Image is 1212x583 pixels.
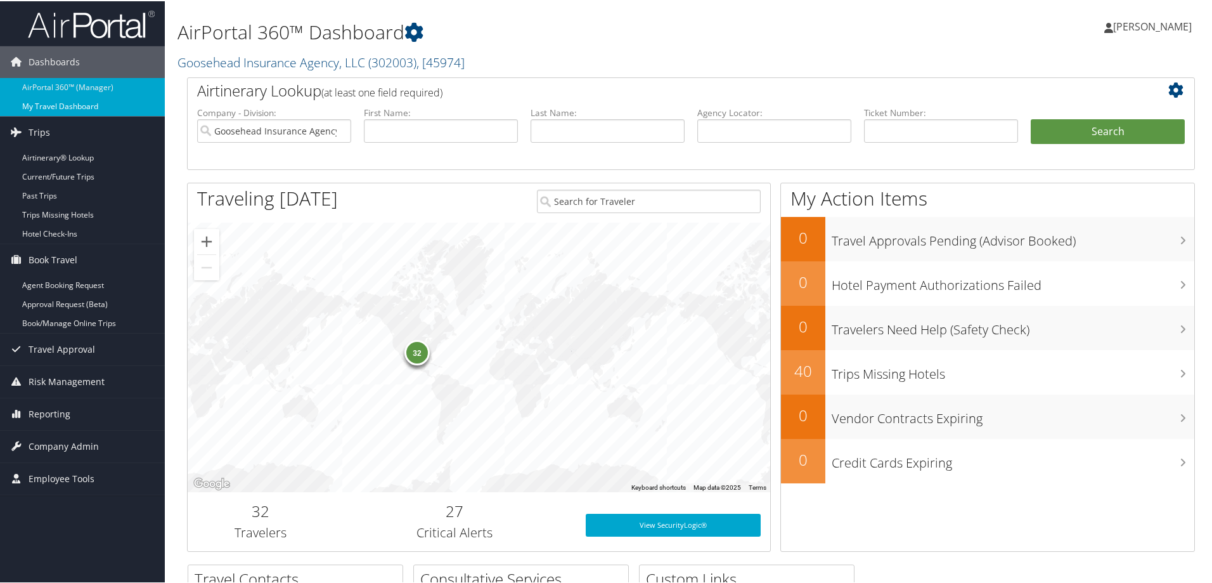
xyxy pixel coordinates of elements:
h2: Airtinerary Lookup [197,79,1101,100]
button: Zoom out [194,254,219,279]
a: View SecurityLogic® [586,513,761,535]
a: 40Trips Missing Hotels [781,349,1194,393]
span: ( 302003 ) [368,53,416,70]
h3: Vendor Contracts Expiring [832,402,1194,426]
a: Terms (opens in new tab) [749,483,766,490]
a: Goosehead Insurance Agency, LLC [177,53,465,70]
h1: AirPortal 360™ Dashboard [177,18,862,44]
h2: 0 [781,226,825,247]
h2: 40 [781,359,825,381]
h3: Hotel Payment Authorizations Failed [832,269,1194,293]
h2: 27 [343,499,567,521]
a: Open this area in Google Maps (opens a new window) [191,475,233,491]
button: Zoom in [194,228,219,253]
h3: Travelers [197,523,324,540]
label: First Name: [364,105,518,118]
span: Risk Management [29,365,105,396]
span: , [ 45974 ] [416,53,465,70]
label: Ticket Number: [864,105,1018,118]
span: Reporting [29,397,70,429]
img: airportal-logo.png [28,8,155,38]
h2: 0 [781,403,825,425]
span: Employee Tools [29,462,94,494]
span: [PERSON_NAME] [1113,18,1192,32]
a: 0Vendor Contracts Expiring [781,393,1194,438]
span: Travel Approval [29,332,95,364]
a: 0Travelers Need Help (Safety Check) [781,305,1194,349]
input: Search for Traveler [537,188,761,212]
span: Book Travel [29,243,77,275]
h2: 0 [781,315,825,336]
span: Dashboards [29,45,80,77]
button: Keyboard shortcuts [631,482,686,491]
div: 32 [404,339,430,364]
span: (at least one field required) [321,84,442,98]
label: Company - Division: [197,105,351,118]
label: Last Name: [531,105,685,118]
a: 0Credit Cards Expiring [781,438,1194,482]
h3: Credit Cards Expiring [832,447,1194,471]
label: Agency Locator: [697,105,851,118]
h3: Trips Missing Hotels [832,358,1194,382]
h1: My Action Items [781,184,1194,211]
img: Google [191,475,233,491]
h3: Travel Approvals Pending (Advisor Booked) [832,225,1194,249]
span: Company Admin [29,429,99,461]
a: 0Travel Approvals Pending (Advisor Booked) [781,216,1194,260]
a: [PERSON_NAME] [1104,6,1204,44]
button: Search [1031,118,1185,143]
span: Map data ©2025 [693,483,741,490]
h2: 0 [781,448,825,469]
span: Trips [29,115,50,147]
h2: 0 [781,270,825,292]
h1: Traveling [DATE] [197,184,338,211]
h2: 32 [197,499,324,521]
h3: Travelers Need Help (Safety Check) [832,313,1194,337]
h3: Critical Alerts [343,523,567,540]
a: 0Hotel Payment Authorizations Failed [781,260,1194,305]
